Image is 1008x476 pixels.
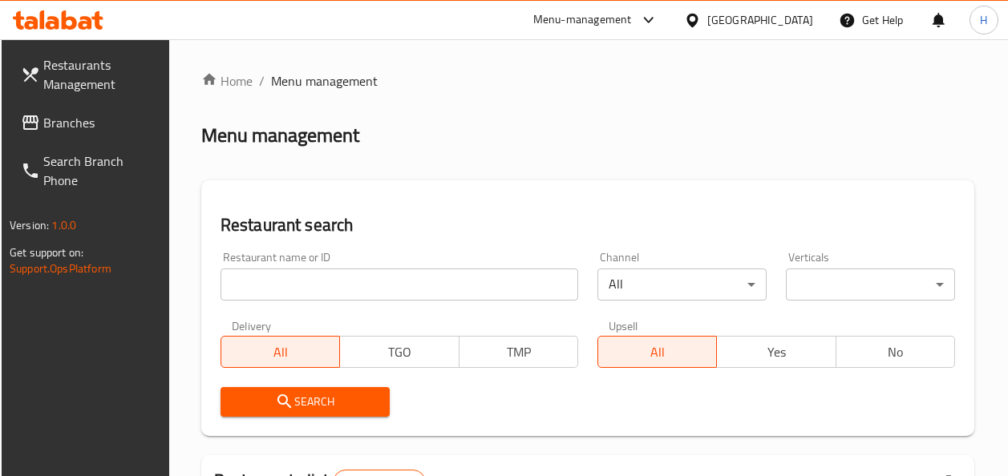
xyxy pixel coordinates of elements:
span: TMP [466,341,572,364]
nav: breadcrumb [201,71,974,91]
a: Home [201,71,253,91]
span: Search [233,392,377,412]
button: TMP [459,336,578,368]
div: Menu-management [533,10,632,30]
button: All [221,336,340,368]
button: Yes [716,336,836,368]
input: Search for restaurant name or ID.. [221,268,578,301]
div: All [597,268,767,301]
span: 1.0.0 [51,215,76,236]
span: Branches [43,113,157,132]
a: Support.OpsPlatform [10,258,111,279]
div: [GEOGRAPHIC_DATA] [707,11,813,29]
span: TGO [346,341,452,364]
li: / [259,71,265,91]
button: Search [221,387,390,417]
span: All [605,341,710,364]
span: No [843,341,949,364]
span: Get support on: [10,242,83,263]
h2: Menu management [201,123,359,148]
div: ​ [786,268,955,301]
span: Search Branch Phone [43,151,157,190]
label: Upsell [609,320,638,331]
label: Delivery [232,320,272,331]
button: TGO [339,336,459,368]
span: Menu management [271,71,378,91]
span: Version: [10,215,49,236]
span: H [980,11,987,29]
button: All [597,336,717,368]
a: Branches [8,103,170,142]
a: Search Branch Phone [8,142,170,200]
button: No [836,336,955,368]
span: Yes [723,341,829,364]
span: Restaurants Management [43,55,157,94]
h2: Restaurant search [221,213,955,237]
span: All [228,341,334,364]
a: Restaurants Management [8,46,170,103]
